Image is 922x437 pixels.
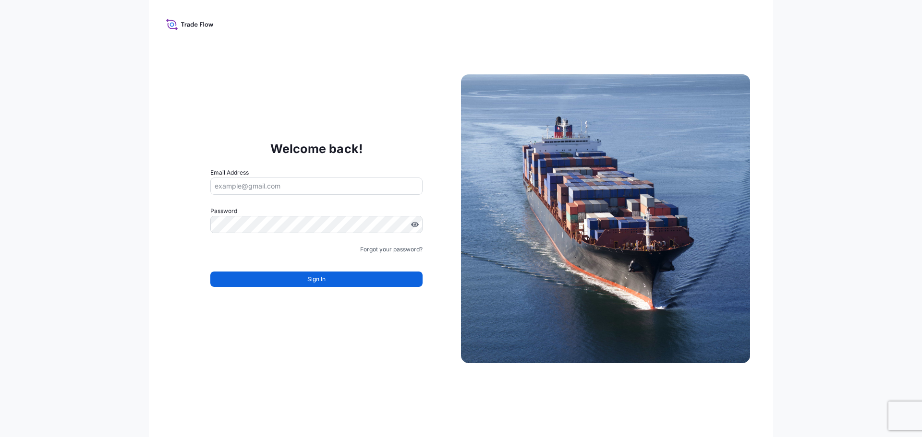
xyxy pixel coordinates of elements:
[210,177,423,195] input: example@gmail.com
[210,272,423,287] button: Sign In
[307,274,326,284] span: Sign In
[270,141,363,156] p: Welcome back!
[360,245,423,254] a: Forgot your password?
[210,206,423,216] label: Password
[411,221,419,228] button: Show password
[210,168,249,177] label: Email Address
[461,74,750,363] img: Ship illustration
